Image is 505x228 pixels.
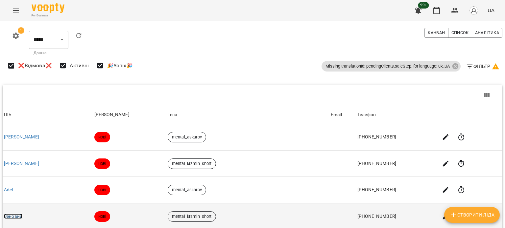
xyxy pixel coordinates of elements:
span: ❌Відмова❌ [18,62,52,70]
span: Missing translationId: pendingClients.saleStep. for language: uk_UA [322,63,454,69]
span: Аналітика [475,29,499,36]
div: нові [94,158,110,169]
span: UA [488,7,494,14]
span: 🎉Успіх🎉 [107,62,133,70]
div: [PERSON_NAME] [94,111,165,119]
img: Voopty Logo [32,3,64,13]
span: Фільтр [466,62,500,70]
span: Активні [70,62,89,70]
td: [PHONE_NUMBER] [356,177,437,203]
span: mental_askarov [168,134,206,140]
div: Table Toolbar [3,85,502,106]
a: Adel [4,187,13,192]
td: [PHONE_NUMBER] [356,150,437,177]
div: Теги [168,111,328,119]
a: [PERSON_NAME] [4,134,39,139]
div: нові [94,211,110,222]
div: ПІБ [4,111,92,119]
span: mental_kramin_short [168,214,216,219]
button: Аналітика [472,28,502,38]
button: Список [448,28,472,38]
span: Список [451,29,469,36]
div: Телефон [357,111,435,119]
div: Email [331,111,355,119]
td: [PHONE_NUMBER] [356,124,437,150]
span: нові [94,134,110,140]
span: Створити Ліда [449,211,494,219]
div: нові [94,132,110,142]
span: mental_kramin_short [168,161,216,167]
a: [PERSON_NAME] [4,161,39,166]
img: avatar_s.png [469,6,478,15]
button: Канбан [424,28,448,38]
a: Зеновий [4,214,22,219]
span: mental_askarov [168,187,206,193]
p: Дошка [34,50,64,56]
span: 1 [18,27,24,34]
button: Створити Ліда [444,207,500,223]
button: UA [485,4,497,16]
div: нові [94,185,110,195]
button: Фільтр [463,60,502,72]
span: нові [94,214,110,219]
div: Missing translationId: pendingClients.saleStep. for language: uk_UA [322,61,461,72]
span: 99+ [418,2,429,9]
span: For Business [32,13,64,18]
span: нові [94,187,110,193]
span: Канбан [428,29,445,36]
button: View Columns [479,87,494,103]
span: нові [94,161,110,167]
button: Menu [8,3,24,18]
